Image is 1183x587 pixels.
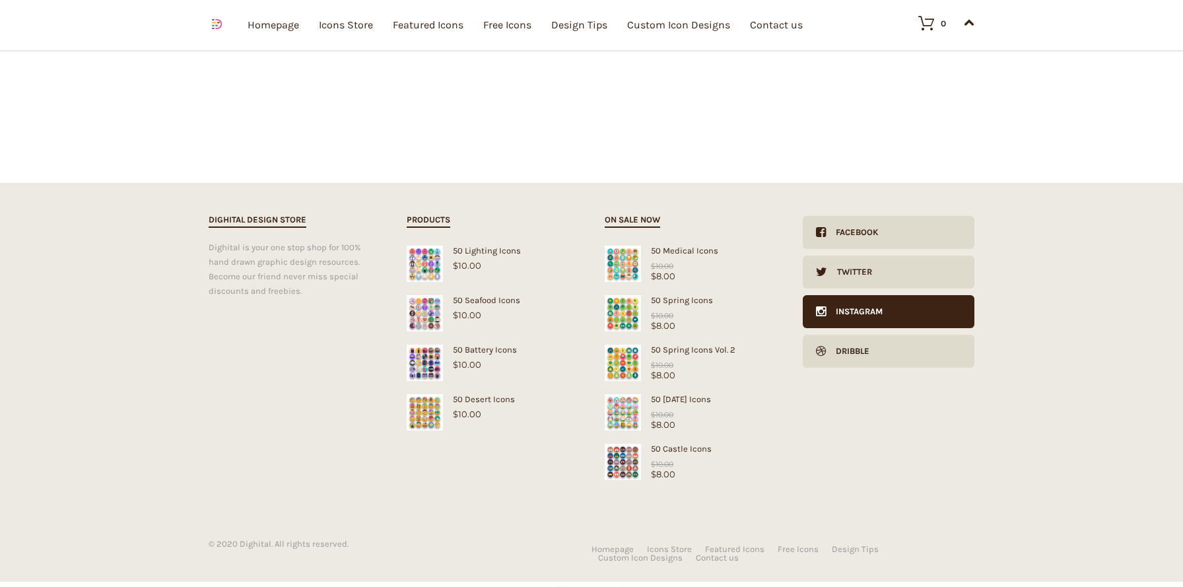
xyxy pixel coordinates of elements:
[407,295,578,320] a: 50 Seafood Icons$10.00
[651,361,656,370] span: $
[453,310,481,320] bdi: 10.00
[651,410,673,419] bdi: 10.00
[605,345,776,380] a: Spring Icons50 Spring Icons Vol. 2$8.00
[605,345,641,381] img: Spring Icons
[705,545,764,553] a: Featured Icons
[598,553,683,562] a: Custom Icon Designs
[651,419,675,430] bdi: 8.00
[591,545,634,553] a: Homepage
[605,345,776,355] div: 50 Spring Icons Vol. 2
[651,460,673,469] bdi: 10.00
[826,335,869,368] div: Dribble
[453,260,458,271] span: $
[605,295,776,305] div: 50 Spring Icons
[605,246,776,256] div: 50 Medical Icons
[407,394,578,419] a: 50 Desert Icons$10.00
[209,213,306,228] h2: Dighital Design Store
[832,545,879,553] a: Design Tips
[605,444,641,480] img: Castle Icons
[453,409,458,419] span: $
[605,444,776,479] a: Castle Icons50 Castle Icons$8.00
[605,295,641,331] img: Spring Icons
[803,335,974,368] a: Dribble
[651,320,656,331] span: $
[651,469,675,479] bdi: 8.00
[651,361,673,370] bdi: 10.00
[209,539,591,548] div: © 2020 Dighital. All rights reserved.
[407,246,578,256] div: 50 Lighting Icons
[651,469,656,479] span: $
[651,419,656,430] span: $
[803,216,974,249] a: Facebook
[407,246,578,271] a: 50 Lighting Icons$10.00
[453,409,481,419] bdi: 10.00
[605,444,776,454] div: 50 Castle Icons
[651,271,656,281] span: $
[651,370,675,380] bdi: 8.00
[651,311,656,320] span: $
[209,240,380,298] div: Dighital is your one stop shop for 100% hand drawn graphic design resources. Become our friend ne...
[407,394,578,404] div: 50 Desert Icons
[696,553,739,562] a: Contact us
[605,394,776,404] div: 50 [DATE] Icons
[651,410,656,419] span: $
[651,261,673,271] bdi: 10.00
[803,295,974,328] a: Instagram
[453,260,481,271] bdi: 10.00
[407,213,450,228] h2: Products
[651,460,656,469] span: $
[651,271,675,281] bdi: 8.00
[651,320,675,331] bdi: 8.00
[453,310,458,320] span: $
[605,394,776,430] a: Easter Icons50 [DATE] Icons$8.00
[605,394,641,431] img: Easter Icons
[826,216,879,249] div: Facebook
[647,545,692,553] a: Icons Store
[803,256,974,289] a: Twitter
[605,246,776,281] a: Medical Icons50 Medical Icons$8.00
[453,359,481,370] bdi: 10.00
[826,295,883,328] div: Instagram
[407,295,578,305] div: 50 Seafood Icons
[605,295,776,331] a: Spring Icons50 Spring Icons$8.00
[827,256,872,289] div: Twitter
[778,545,819,553] a: Free Icons
[407,345,578,355] div: 50 Battery Icons
[605,246,641,282] img: Medical Icons
[905,15,946,31] a: 0
[453,359,458,370] span: $
[651,261,656,271] span: $
[605,213,660,228] h2: On sale now
[651,370,656,380] span: $
[651,311,673,320] bdi: 10.00
[941,19,946,28] div: 0
[407,345,578,370] a: 50 Battery Icons$10.00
